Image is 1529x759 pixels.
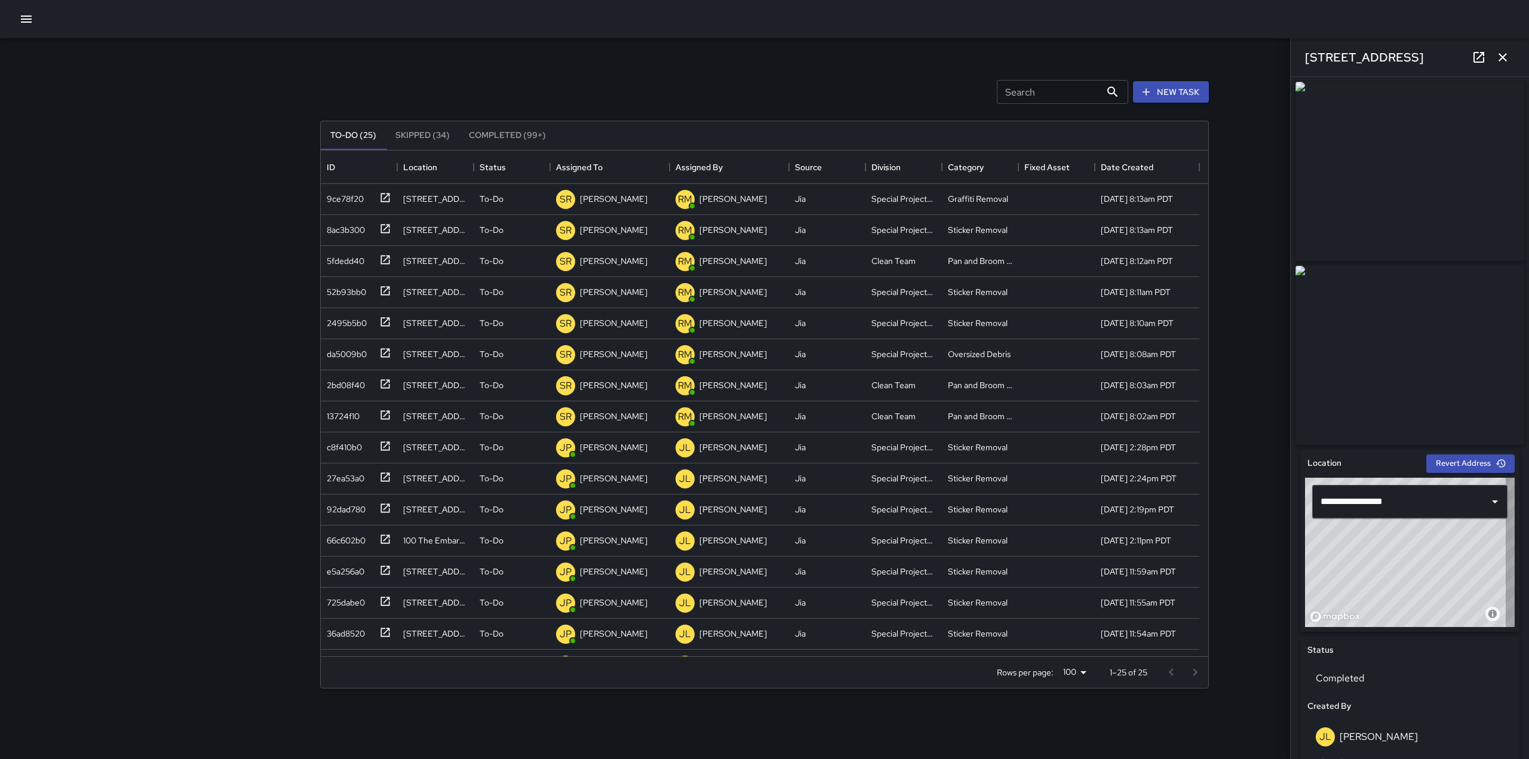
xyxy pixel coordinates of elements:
div: 9/2/2025, 2:19pm PDT [1101,503,1174,515]
div: Location [403,150,437,184]
div: Clean Team [871,379,916,391]
div: 52b93bb0 [322,281,366,298]
p: JL [679,534,691,548]
div: Sticker Removal [948,597,1008,609]
div: Jia [795,379,806,391]
p: JL [679,472,691,486]
div: Special Projects Team [871,441,936,453]
div: Jia [795,255,806,267]
div: Sticker Removal [948,286,1008,298]
div: 9/3/2025, 8:13am PDT [1101,224,1173,236]
p: [PERSON_NAME] [699,348,767,360]
div: Jia [795,597,806,609]
p: JL [679,565,691,579]
div: 1 Mission Street [403,472,468,484]
p: RM [678,285,692,300]
div: Special Projects Team [871,597,936,609]
p: [PERSON_NAME] [580,410,647,422]
div: Division [865,150,942,184]
div: Sticker Removal [948,441,1008,453]
div: Source [795,150,822,184]
div: 444 Market Street [403,317,468,329]
div: Location [397,150,474,184]
div: Pan and Broom Block Faces [948,410,1012,422]
div: Jia [795,286,806,298]
p: [PERSON_NAME] [580,255,647,267]
div: 9/2/2025, 11:54am PDT [1101,628,1176,640]
p: [PERSON_NAME] [580,379,647,391]
div: Sticker Removal [948,317,1008,329]
p: [PERSON_NAME] [699,534,767,546]
div: Jia [795,193,806,205]
div: Sticker Removal [948,503,1008,515]
p: [PERSON_NAME] [699,472,767,484]
div: 9/3/2025, 8:08am PDT [1101,348,1176,360]
div: 9/3/2025, 8:11am PDT [1101,286,1171,298]
p: Rows per page: [997,666,1054,678]
div: Status [474,150,550,184]
div: Graffiti Removal [948,193,1008,205]
div: Jia [795,441,806,453]
div: 9/3/2025, 8:12am PDT [1101,255,1173,267]
div: 66c602b0 [322,530,366,546]
button: New Task [1133,81,1209,103]
div: Sticker Removal [948,628,1008,640]
button: Skipped (34) [386,121,459,150]
div: Jia [795,534,806,546]
p: SR [560,379,572,393]
p: JP [560,627,572,641]
p: [PERSON_NAME] [580,441,647,453]
p: 1–25 of 25 [1110,666,1147,678]
div: 9/2/2025, 11:59am PDT [1101,566,1176,577]
div: Category [942,150,1018,184]
div: Special Projects Team [871,628,936,640]
div: 8ac3b300 [322,219,365,236]
div: Jia [795,472,806,484]
p: [PERSON_NAME] [580,193,647,205]
p: [PERSON_NAME] [580,286,647,298]
div: Fixed Asset [1018,150,1095,184]
div: Category [948,150,984,184]
div: 9/3/2025, 8:13am PDT [1101,193,1173,205]
p: [PERSON_NAME] [699,503,767,515]
div: 9/2/2025, 2:28pm PDT [1101,441,1176,453]
div: 155 Montgomery Street [403,193,468,205]
div: Clean Team [871,255,916,267]
div: 2495b5b0 [322,312,367,329]
div: 100 [1058,663,1091,681]
div: 5fdedd40 [322,250,364,267]
div: 725dabe0 [322,592,365,609]
div: c8f410b0 [322,437,362,453]
p: JP [560,472,572,486]
p: [PERSON_NAME] [699,224,767,236]
p: RM [678,192,692,207]
p: To-Do [480,286,503,298]
p: RM [678,379,692,393]
div: 9/3/2025, 8:10am PDT [1101,317,1174,329]
p: To-Do [480,224,503,236]
div: Date Created [1101,150,1153,184]
p: [PERSON_NAME] [580,348,647,360]
div: Sticker Removal [948,534,1008,546]
div: Special Projects Team [871,472,936,484]
p: JL [679,596,691,610]
div: Pan and Broom Block Faces [948,379,1012,391]
div: Special Projects Team [871,224,936,236]
p: JP [560,503,572,517]
p: [PERSON_NAME] [580,317,647,329]
div: Assigned To [556,150,603,184]
div: 100 The Embarcadero [403,534,468,546]
div: Jia [795,317,806,329]
div: 9/2/2025, 11:55am PDT [1101,597,1175,609]
div: Sticker Removal [948,472,1008,484]
div: 22d409c0 [322,654,367,671]
p: [PERSON_NAME] [580,472,647,484]
p: JL [679,503,691,517]
div: Jia [795,566,806,577]
div: Special Projects Team [871,317,936,329]
div: Status [480,150,506,184]
div: 9/3/2025, 8:03am PDT [1101,379,1176,391]
p: To-Do [480,441,503,453]
p: [PERSON_NAME] [699,441,767,453]
p: [PERSON_NAME] [580,503,647,515]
